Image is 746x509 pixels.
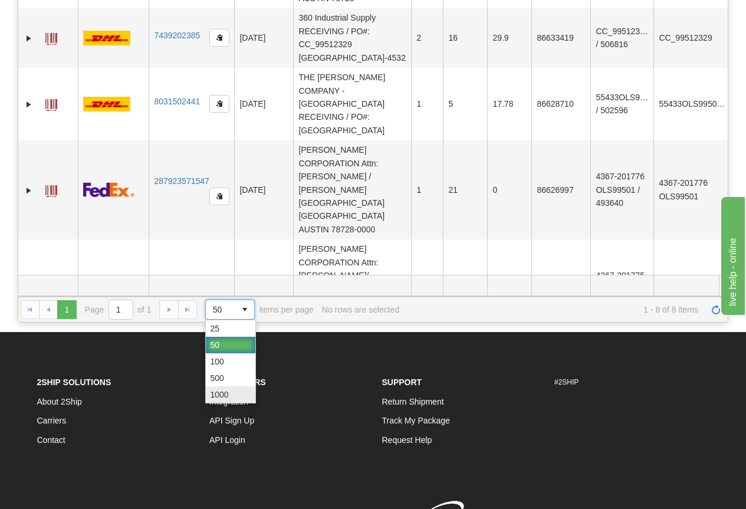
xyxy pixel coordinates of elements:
img: 7 - DHL_Worldwide [83,97,130,111]
a: Expand [23,185,35,196]
img: 7 - DHL_Worldwide [83,31,130,45]
td: [PERSON_NAME] CORPORATION Attn: [PERSON_NAME] / [PERSON_NAME] [GEOGRAPHIC_DATA] [GEOGRAPHIC_DATA]... [293,140,411,239]
a: Expand [23,32,35,44]
a: Label [45,94,57,113]
td: 86626997 [531,140,590,239]
span: items per page [205,300,314,320]
td: 86628710 [531,68,590,140]
input: Page 1 [109,300,133,319]
td: 4367-201776 OLS99501 / 493640 [590,140,653,239]
td: 0 [487,140,531,239]
td: 55433OLS99508819 / 502596 [590,68,653,140]
span: 1 - 8 of 8 items [407,305,698,314]
span: select [235,300,254,319]
td: 2 [411,8,443,68]
span: Page 1 [57,300,76,319]
td: 360 Industrial Supply RECEIVING / PO#: CC_99512329 [GEOGRAPHIC_DATA]-4532 [293,8,411,68]
a: About 2Ship [37,397,82,406]
span: 50 [211,339,220,351]
td: [DATE] [234,140,293,239]
strong: Support [382,377,422,387]
span: 100 [211,356,224,367]
td: 21 [443,239,487,339]
a: Refresh [706,300,725,319]
td: [PERSON_NAME] CORPORATION Attn: [PERSON_NAME]/ [PERSON_NAME] [GEOGRAPHIC_DATA] [GEOGRAPHIC_DATA] ... [293,239,411,339]
a: API Login [209,435,245,445]
td: 86633419 [531,8,590,68]
span: 25 [211,323,220,334]
div: No rows are selected [322,305,400,314]
ul: Page sizes drop down [206,320,255,403]
td: 21 [443,140,487,239]
a: Track My Package [382,416,450,425]
span: 50 [213,304,228,316]
td: 29.9 [487,8,531,68]
a: Return Shipment [382,397,444,406]
iframe: chat widget [719,194,745,314]
td: 17.78 [487,68,531,140]
button: Copy to clipboard [209,29,229,47]
td: 1 [411,68,443,140]
td: CC_99512329 [653,8,732,68]
button: Copy to clipboard [209,95,229,113]
a: API Sign Up [209,416,254,425]
td: 55433OLS99508819 [653,68,732,140]
h6: #2SHIP [554,379,709,386]
td: 1 [411,140,443,239]
td: 16 [443,8,487,68]
td: 0 [487,239,531,339]
td: [DATE] [234,68,293,140]
a: Carriers [37,416,67,425]
a: Expand [23,98,35,110]
a: 7439202385 [154,31,200,40]
a: Label [45,28,57,47]
div: Page sizes drop down [205,320,256,403]
span: 500 [211,372,224,384]
td: 1 [411,239,443,339]
span: Page sizes drop down [205,300,255,320]
td: 4367-201776 OLS99501 [653,140,732,239]
td: [DATE] [234,239,293,339]
img: 2 - FedEx [83,182,134,197]
a: Request Help [382,435,432,445]
a: 287923571547 [154,176,209,186]
td: 4367-201775 OLS99501 [653,239,732,339]
td: 5 [443,68,487,140]
a: Integration [209,397,248,406]
td: 4367-201775 OLS99501 / 488464 [590,239,653,339]
a: 8031502441 [154,97,200,106]
td: 86601019 [531,239,590,339]
strong: 2Ship Solutions [37,377,111,387]
div: live help - online [9,7,109,21]
td: THE [PERSON_NAME] COMPANY - [GEOGRAPHIC_DATA] RECEIVING / PO#: [GEOGRAPHIC_DATA] [293,68,411,140]
td: [DATE] [234,8,293,68]
span: Page of 1 [85,300,152,320]
td: CC_99512329 / 506816 [590,8,653,68]
a: Contact [37,435,65,445]
span: 1000 [211,389,229,400]
button: Copy to clipboard [209,188,229,205]
a: Label [45,180,57,199]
